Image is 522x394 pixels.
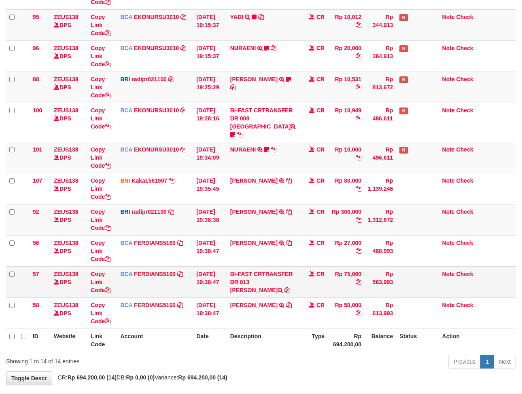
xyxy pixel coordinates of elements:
a: ZEUS138 [54,240,79,246]
span: BNI [120,177,130,184]
td: Rp 496,611 [365,142,396,173]
a: Next [494,355,516,369]
td: [DATE] 19:35:45 [193,173,227,204]
a: Copy Link Code [91,107,110,130]
th: Type [299,329,328,352]
a: Copy FERDIANS5160 to clipboard [177,302,183,308]
a: Copy Rp 300,000 to clipboard [356,217,361,223]
a: Note [442,240,455,246]
span: CR [316,76,325,82]
td: Rp 563,993 [365,266,396,297]
a: Copy Link Code [91,302,110,324]
a: Check [456,271,473,277]
a: Copy NURAENI to clipboard [271,45,276,51]
a: Copy radipr021100 to clipboard [168,76,174,82]
span: Has Note [399,107,407,114]
td: Rp 344,913 [365,9,396,40]
a: Copy RIZKY ASHARI to clipboard [286,302,292,308]
a: Copy EKONURSU3010 to clipboard [180,45,186,51]
a: radipr021100 [132,209,166,215]
a: ZEUS138 [54,209,79,215]
a: radipr021100 [132,76,166,82]
span: CR [316,302,325,308]
a: [PERSON_NAME] [230,76,278,82]
span: BRI [120,76,130,82]
a: ZEUS138 [54,76,79,82]
td: DPS [51,266,87,297]
td: [DATE] 19:25:29 [193,72,227,103]
td: Rp 364,913 [365,40,396,72]
a: Copy Rp 27,000 to clipboard [356,248,361,254]
td: Rp 1,312,672 [365,204,396,235]
a: Check [456,302,473,308]
td: Rp 486,611 [365,103,396,142]
a: Copy Rp 10,949 to clipboard [356,115,361,122]
span: 96 [33,45,39,51]
a: Copy Link Code [91,271,110,293]
span: CR: DB: Variance: [54,374,227,381]
td: BI-FAST CRTRANSFER DR 008 [GEOGRAPHIC_DATA] [227,103,300,142]
td: DPS [51,40,87,72]
a: Copy Link Code [91,209,110,231]
a: Copy EKONURSU3010 to clipboard [180,107,186,114]
th: Action [439,329,516,352]
span: BCA [120,302,132,308]
a: Copy BI-FAST CRTRANSFER DR 013 SAHRUDIN JUNAID to clipboard [284,287,290,293]
a: Copy YADI to clipboard [258,14,264,20]
th: Link Code [87,329,117,352]
th: Status [396,329,439,352]
td: BI-FAST CRTRANSFER DR 013 [PERSON_NAME] [227,266,300,297]
a: Note [442,14,455,20]
a: [PERSON_NAME] [230,177,278,184]
span: CR [316,107,325,114]
span: 101 [33,146,42,153]
span: BCA [120,271,132,277]
a: ZEUS138 [54,146,79,153]
a: Check [456,177,473,184]
a: Copy BI-FAST CRTRANSFER DR 008 ALAMSYAH to clipboard [237,131,242,138]
a: Copy EKONURSU3010 to clipboard [180,146,186,153]
th: Rp 694.200,00 [328,329,365,352]
a: Copy EKONURSU3010 to clipboard [180,14,186,20]
a: Copy Link Code [91,146,110,169]
a: Copy NURAENI to clipboard [271,146,276,153]
strong: Rp 694.200,00 (14) [68,374,117,381]
span: Has Note [399,76,407,83]
a: Note [442,146,455,153]
a: Note [442,107,455,114]
a: Check [456,209,473,215]
a: Copy LUTFI ZAKARIA to clipboard [286,177,292,184]
a: Copy Rp 10,531 to clipboard [356,84,361,91]
span: CR [316,209,325,215]
span: 58 [33,302,39,308]
td: Rp 10,949 [328,103,365,142]
td: Rp 813,672 [365,72,396,103]
a: Kaka1561597 [132,177,167,184]
span: CR [316,271,325,277]
a: Note [442,177,455,184]
a: EKONURSU3010 [134,146,179,153]
a: NURAENI [230,146,256,153]
td: [DATE] 19:15:37 [193,40,227,72]
td: Rp 80,000 [328,173,365,204]
a: Copy Rp 10,012 to clipboard [356,22,361,28]
a: Copy Link Code [91,76,110,99]
a: Check [456,14,473,20]
a: YADI [230,14,243,20]
a: Copy Link Code [91,45,110,67]
span: 107 [33,177,42,184]
a: Check [456,45,473,51]
a: [PERSON_NAME] [230,209,278,215]
td: Rp 488,993 [365,235,396,266]
a: Copy Rp 50,000 to clipboard [356,310,361,316]
strong: Rp 694.200,00 (14) [178,374,227,381]
span: BRI [120,209,130,215]
a: Note [442,209,455,215]
th: ID [30,329,51,352]
td: Rp 10,000 [328,142,365,173]
td: Rp 300,000 [328,204,365,235]
span: CR [316,177,325,184]
td: [DATE] 19:38:47 [193,266,227,297]
div: Showing 1 to 14 of 14 entries [6,354,212,365]
a: Copy Kaka1561597 to clipboard [169,177,174,184]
